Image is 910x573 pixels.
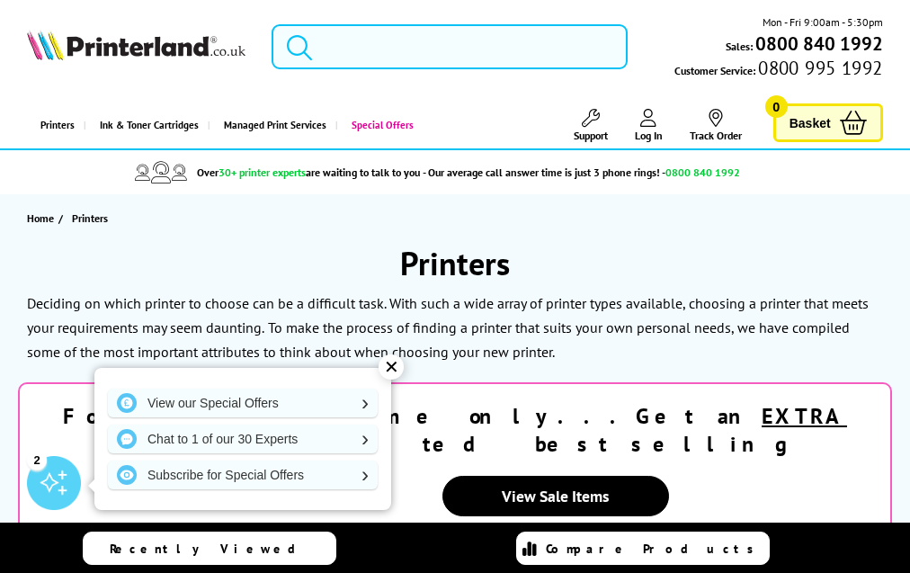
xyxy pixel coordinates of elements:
[690,109,742,142] a: Track Order
[790,111,831,135] span: Basket
[574,129,608,142] span: Support
[83,532,336,565] a: Recently Viewed
[110,541,314,557] span: Recently Viewed
[18,242,892,284] h1: Printers
[755,59,882,76] span: 0800 995 1992
[108,389,378,417] a: View our Special Offers
[108,461,378,489] a: Subscribe for Special Offers
[574,109,608,142] a: Support
[27,30,245,64] a: Printerland Logo
[765,95,788,118] span: 0
[635,109,663,142] a: Log In
[27,318,850,361] p: To make the process of finding a printer that suits your own personal needs, we have compiled som...
[335,103,423,148] a: Special Offers
[763,13,883,31] span: Mon - Fri 9:00am - 5:30pm
[100,103,199,148] span: Ink & Toner Cartridges
[208,103,335,148] a: Managed Print Services
[755,31,883,56] b: 0800 840 1992
[27,209,58,228] a: Home
[197,166,420,179] span: Over are waiting to talk to you
[635,129,663,142] span: Log In
[442,476,669,516] a: View Sale Items
[27,294,869,336] p: Deciding on which printer to choose can be a difficult task. With such a wide array of printer ty...
[773,103,883,142] a: Basket 0
[27,450,47,470] div: 2
[84,103,208,148] a: Ink & Toner Cartridges
[726,38,753,55] span: Sales:
[27,103,84,148] a: Printers
[108,425,378,453] a: Chat to 1 of our 30 Experts
[379,354,404,380] div: ✕
[72,211,108,225] span: Printers
[546,541,763,557] span: Compare Products
[753,35,883,52] a: 0800 840 1992
[219,166,306,179] span: 30+ printer experts
[674,59,882,79] span: Customer Service:
[423,166,740,179] span: - Our average call answer time is just 3 phone rings! -
[516,532,770,565] a: Compare Products
[665,166,740,179] span: 0800 840 1992
[63,402,847,508] strong: For a limited time only...Get an selected best selling printers!
[27,30,245,60] img: Printerland Logo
